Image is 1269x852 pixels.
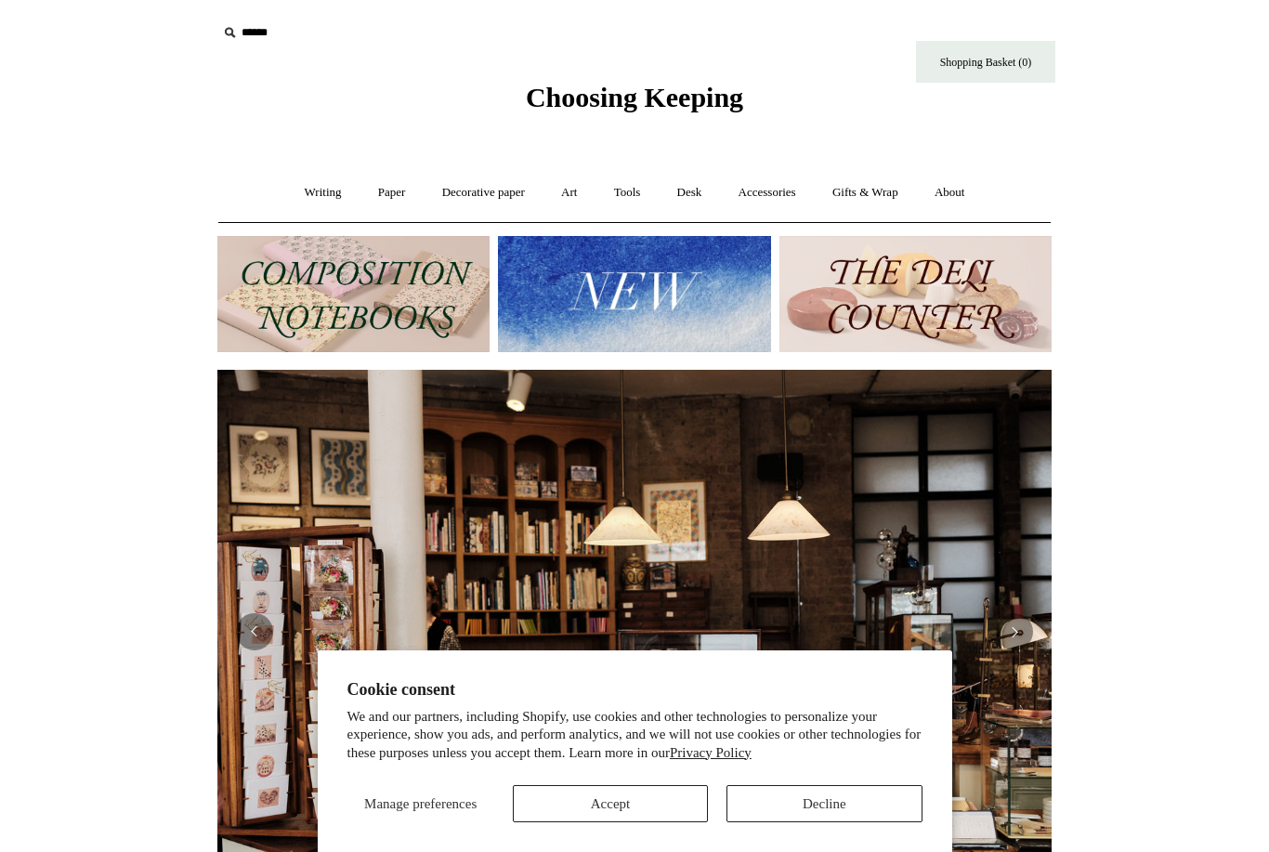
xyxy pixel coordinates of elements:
[347,680,922,700] h2: Cookie consent
[597,168,658,217] a: Tools
[918,168,982,217] a: About
[498,236,770,352] img: New.jpg__PID:f73bdf93-380a-4a35-bcfe-7823039498e1
[217,236,490,352] img: 202302 Composition ledgers.jpg__PID:69722ee6-fa44-49dd-a067-31375e5d54ec
[425,168,542,217] a: Decorative paper
[661,168,719,217] a: Desk
[722,168,813,217] a: Accessories
[816,168,915,217] a: Gifts & Wrap
[526,82,743,112] span: Choosing Keeping
[347,708,922,763] p: We and our partners, including Shopify, use cookies and other technologies to personalize your ex...
[916,41,1055,83] a: Shopping Basket (0)
[347,785,494,822] button: Manage preferences
[513,785,708,822] button: Accept
[361,168,423,217] a: Paper
[996,613,1033,650] button: Next
[236,613,273,650] button: Previous
[779,236,1052,352] img: The Deli Counter
[670,745,752,760] a: Privacy Policy
[364,796,477,811] span: Manage preferences
[726,785,922,822] button: Decline
[526,97,743,110] a: Choosing Keeping
[544,168,594,217] a: Art
[288,168,359,217] a: Writing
